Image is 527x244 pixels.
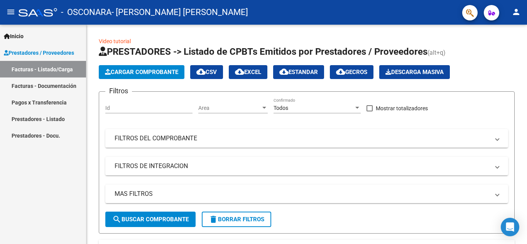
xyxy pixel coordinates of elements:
mat-icon: cloud_download [235,67,244,76]
mat-icon: cloud_download [196,67,206,76]
span: (alt+q) [427,49,446,56]
span: Todos [274,105,288,111]
mat-icon: delete [209,215,218,224]
mat-expansion-panel-header: MAS FILTROS [105,185,508,203]
span: Area [198,105,261,111]
button: Buscar Comprobante [105,212,196,227]
span: EXCEL [235,69,261,76]
span: - OSCONARA [61,4,111,21]
mat-icon: menu [6,7,15,17]
span: PRESTADORES -> Listado de CPBTs Emitidos por Prestadores / Proveedores [99,46,427,57]
mat-icon: person [512,7,521,17]
button: Borrar Filtros [202,212,271,227]
mat-panel-title: FILTROS DE INTEGRACION [115,162,490,170]
h3: Filtros [105,86,132,96]
span: Mostrar totalizadores [376,104,428,113]
div: Open Intercom Messenger [501,218,519,236]
button: Gecros [330,65,373,79]
span: CSV [196,69,217,76]
span: Prestadores / Proveedores [4,49,74,57]
span: Gecros [336,69,367,76]
button: Estandar [273,65,324,79]
mat-expansion-panel-header: FILTROS DEL COMPROBANTE [105,129,508,148]
mat-panel-title: MAS FILTROS [115,190,490,198]
span: Buscar Comprobante [112,216,189,223]
mat-icon: cloud_download [279,67,289,76]
mat-icon: cloud_download [336,67,345,76]
button: EXCEL [229,65,267,79]
mat-panel-title: FILTROS DEL COMPROBANTE [115,134,490,143]
app-download-masive: Descarga masiva de comprobantes (adjuntos) [379,65,450,79]
span: Borrar Filtros [209,216,264,223]
span: Descarga Masiva [385,69,444,76]
a: Video tutorial [99,38,131,44]
span: Cargar Comprobante [105,69,178,76]
button: Descarga Masiva [379,65,450,79]
mat-expansion-panel-header: FILTROS DE INTEGRACION [105,157,508,175]
button: CSV [190,65,223,79]
span: Inicio [4,32,24,40]
span: - [PERSON_NAME] [PERSON_NAME] [111,4,248,21]
span: Estandar [279,69,318,76]
button: Cargar Comprobante [99,65,184,79]
mat-icon: search [112,215,122,224]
